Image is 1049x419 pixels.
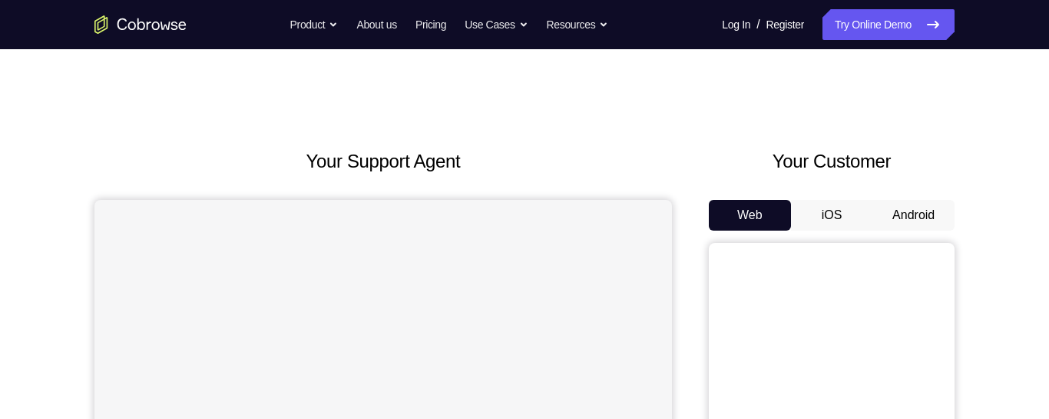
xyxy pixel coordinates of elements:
a: About us [356,9,396,40]
button: Web [709,200,791,231]
button: Product [290,9,339,40]
a: Register [766,9,804,40]
span: / [756,15,759,34]
a: Go to the home page [94,15,187,34]
h2: Your Customer [709,148,955,175]
button: Use Cases [465,9,528,40]
button: iOS [791,200,873,231]
a: Try Online Demo [822,9,955,40]
button: Android [872,200,955,231]
h2: Your Support Agent [94,148,672,175]
button: Resources [547,9,609,40]
a: Log In [722,9,750,40]
a: Pricing [415,9,446,40]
